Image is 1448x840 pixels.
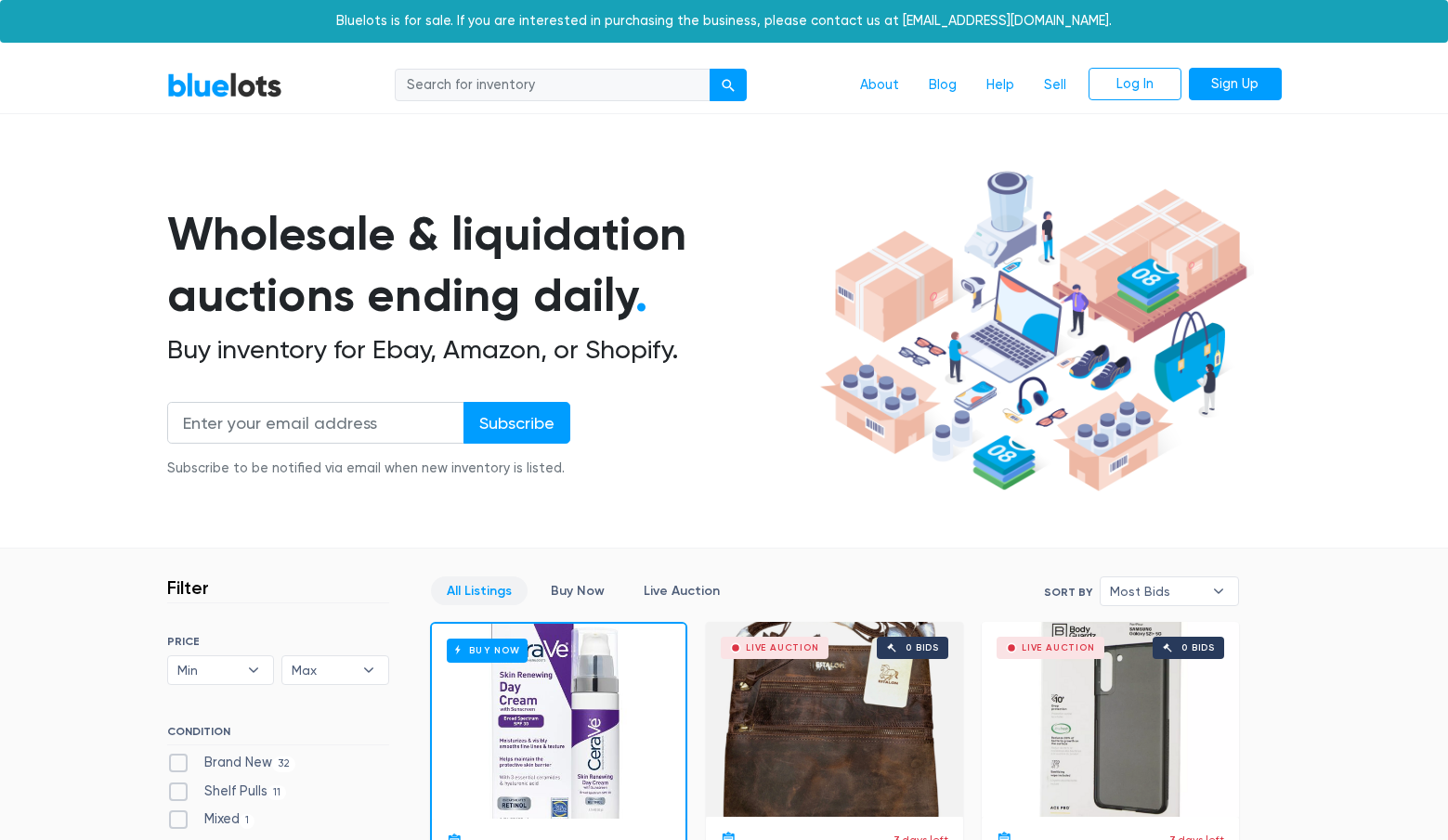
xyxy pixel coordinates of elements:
img: hero-ee84e7d0318cb26816c560f6b4441b76977f77a177738b4e94f68c95b2b83dbb.png [814,162,1254,500]
span: Min [177,656,239,684]
div: Subscribe to be notified via email when new inventory is listed. [167,459,570,479]
span: Most Bids [1110,577,1203,605]
input: Search for inventory [395,69,711,102]
input: Enter your email address [167,402,464,444]
h6: CONDITION [167,725,389,745]
a: Buy Now [535,576,620,605]
label: Shelf Pulls [167,782,287,802]
b: ▾ [349,656,388,684]
a: Live Auction [628,576,736,605]
h1: Wholesale & liquidation auctions ending daily [167,203,814,327]
a: BlueLots [167,71,282,98]
a: Live Auction 0 bids [706,622,963,817]
span: 1 [240,814,255,829]
label: Sort By [1044,584,1092,601]
b: ▾ [234,656,273,684]
h2: Buy inventory for Ebay, Amazon, or Shopify. [167,334,814,366]
div: 0 bids [1181,643,1215,653]
a: About [845,68,914,103]
h3: Filter [167,576,209,599]
label: Brand New [167,753,296,773]
span: Max [292,656,353,684]
div: Live Auction [1022,643,1095,653]
a: Sign Up [1189,68,1282,101]
span: . [635,267,647,323]
span: 32 [272,756,296,771]
a: Log In [1089,68,1181,101]
h6: PRICE [167,635,389,648]
input: Subscribe [463,402,570,444]
label: Mixed [167,809,255,830]
b: ▾ [1199,577,1238,605]
span: 11 [267,785,287,800]
a: Buy Now [432,624,685,819]
a: Blog [914,68,972,103]
div: Live Auction [746,643,819,653]
div: 0 bids [906,643,939,653]
a: Live Auction 0 bids [982,622,1239,817]
h6: Buy Now [447,639,528,662]
a: Help [972,68,1029,103]
a: Sell [1029,68,1081,103]
a: All Listings [431,576,528,605]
